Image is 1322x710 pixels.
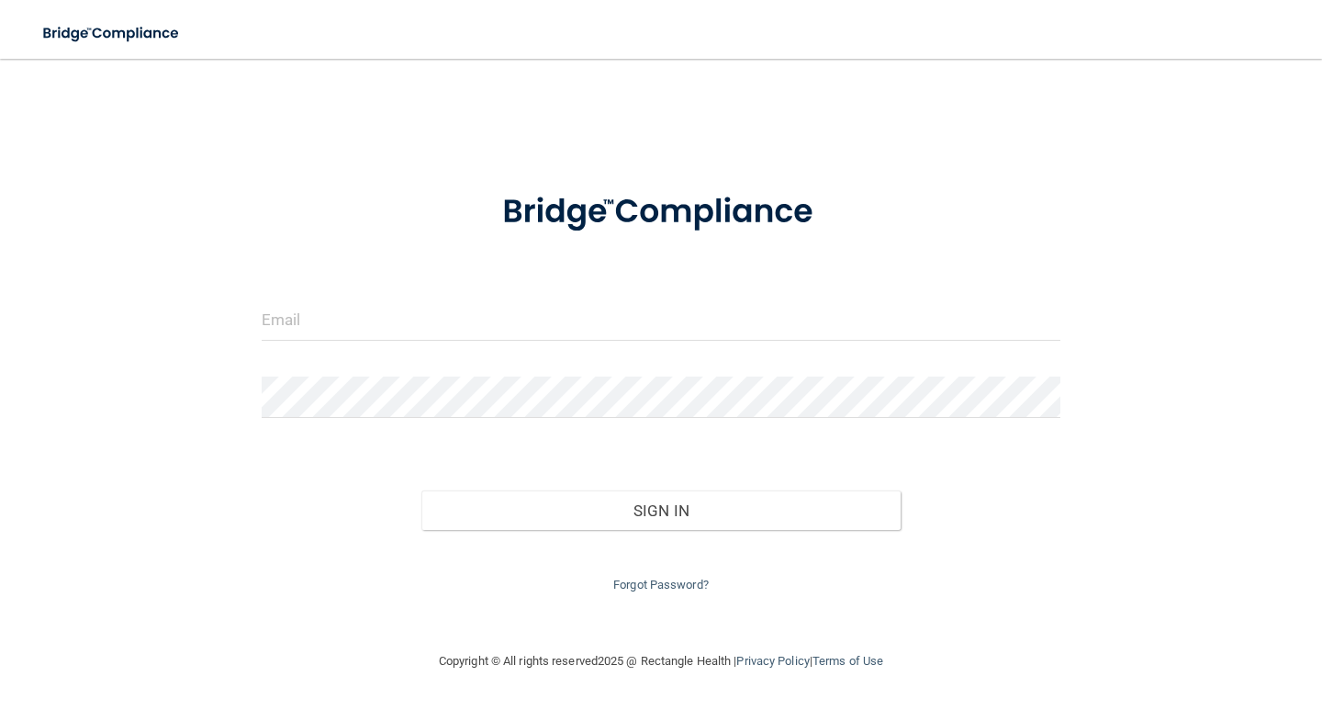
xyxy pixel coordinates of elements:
[736,654,809,668] a: Privacy Policy
[468,169,854,255] img: bridge_compliance_login_screen.278c3ca4.svg
[613,578,709,592] a: Forgot Password?
[421,490,901,531] button: Sign In
[812,654,883,668] a: Terms of Use
[28,15,196,52] img: bridge_compliance_login_screen.278c3ca4.svg
[262,299,1060,341] input: Email
[326,632,996,691] div: Copyright © All rights reserved 2025 @ Rectangle Health | |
